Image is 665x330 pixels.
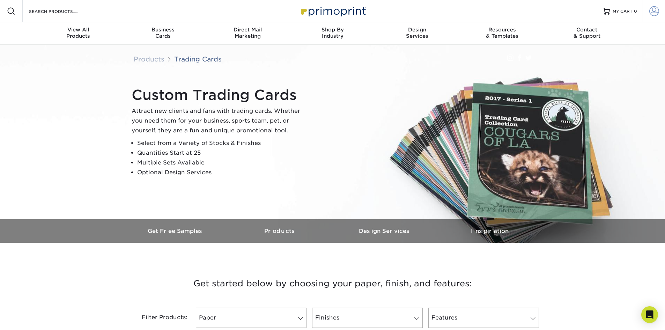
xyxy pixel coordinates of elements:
p: Attract new clients and fans with trading cards. Whether you need them for your business, sports ... [132,106,306,135]
a: View AllProducts [36,22,121,45]
input: SEARCH PRODUCTS..... [28,7,96,15]
span: Contact [545,27,629,33]
span: Direct Mail [205,27,290,33]
a: Paper [196,308,306,328]
a: DesignServices [375,22,460,45]
a: Products [134,55,164,63]
li: Quantities Start at 25 [137,148,306,158]
h3: Get started below by choosing your paper, finish, and features: [128,268,537,299]
div: Filter Products: [123,308,193,328]
a: Trading Cards [174,55,222,63]
li: Multiple Sets Available [137,158,306,168]
a: Contact& Support [545,22,629,45]
div: & Templates [460,27,545,39]
span: Business [120,27,205,33]
h3: Get Free Samples [123,228,228,234]
span: 0 [634,9,637,14]
a: Direct MailMarketing [205,22,290,45]
span: Shop By [290,27,375,33]
a: Get Free Samples [123,219,228,243]
div: Open Intercom Messenger [641,306,658,323]
h3: Design Services [333,228,437,234]
div: Cards [120,27,205,39]
a: BusinessCards [120,22,205,45]
img: Primoprint [298,3,368,19]
span: Resources [460,27,545,33]
a: Shop ByIndustry [290,22,375,45]
a: Design Services [333,219,437,243]
div: & Support [545,27,629,39]
a: Inspiration [437,219,542,243]
h3: Products [228,228,333,234]
div: Marketing [205,27,290,39]
div: Services [375,27,460,39]
li: Select from a Variety of Stocks & Finishes [137,138,306,148]
h3: Inspiration [437,228,542,234]
div: Industry [290,27,375,39]
div: Products [36,27,121,39]
a: Features [428,308,539,328]
span: View All [36,27,121,33]
a: Products [228,219,333,243]
span: Design [375,27,460,33]
a: Finishes [312,308,423,328]
li: Optional Design Services [137,168,306,177]
h1: Custom Trading Cards [132,87,306,103]
span: MY CART [613,8,633,14]
a: Resources& Templates [460,22,545,45]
